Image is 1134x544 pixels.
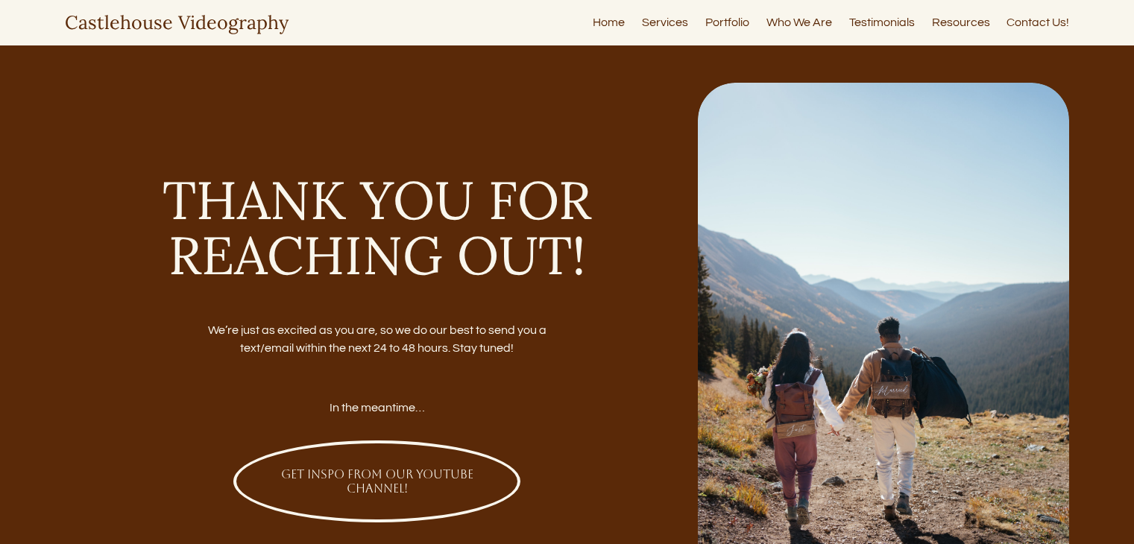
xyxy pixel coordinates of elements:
a: Who We Are [766,13,832,33]
a: Resources [932,13,990,33]
a: Portfolio [705,13,749,33]
p: We’re just as excited as you are, so we do our best to send you a text/email within the next 24 t... [192,321,563,357]
p: In the meantime… [192,399,563,417]
a: Contact Us! [1007,13,1069,33]
a: GET INSPO FROM OUR YOUTUBE CHANNEL! [233,440,520,522]
a: Testimonials [849,13,915,33]
span: THANK YOU FOR REACHING OUT! [163,166,605,289]
a: Castlehouse Videography [65,10,289,34]
a: Home [593,13,625,33]
a: Services [642,13,688,33]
